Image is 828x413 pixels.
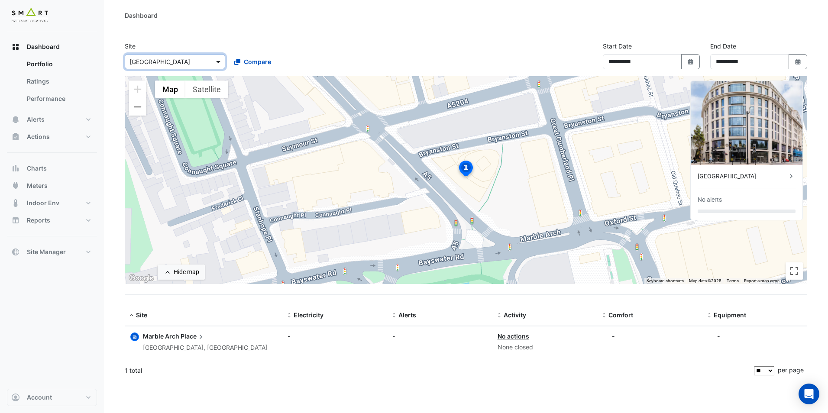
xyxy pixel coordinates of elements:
span: Meters [27,181,48,190]
app-icon: Alerts [11,115,20,124]
img: Marble Arch Place [691,81,802,165]
div: - [392,332,487,341]
span: Electricity [294,311,323,319]
span: per page [778,366,804,374]
img: site-pin-selected.svg [456,159,475,180]
div: Open Intercom Messenger [799,384,819,404]
app-icon: Dashboard [11,42,20,51]
span: Site [136,311,147,319]
button: Compare [229,54,277,69]
button: Zoom in [129,81,146,98]
button: Alerts [7,111,97,128]
div: No alerts [698,195,722,204]
button: Hide map [158,265,205,280]
button: Dashboard [7,38,97,55]
a: Report a map error [744,278,779,283]
span: Equipment [714,311,746,319]
button: Reports [7,212,97,229]
div: - [288,332,382,341]
app-icon: Meters [11,181,20,190]
span: Dashboard [27,42,60,51]
span: Reports [27,216,50,225]
span: Marble Arch [143,332,179,340]
label: Site [125,42,136,51]
fa-icon: Select Date [687,58,695,65]
span: Activity [504,311,526,319]
span: Actions [27,132,50,141]
fa-icon: Select Date [794,58,802,65]
button: Keyboard shortcuts [647,278,684,284]
span: Indoor Env [27,199,59,207]
img: Google [127,273,155,284]
button: Actions [7,128,97,145]
div: Hide map [174,268,199,277]
a: Terms (opens in new tab) [727,278,739,283]
span: Charts [27,164,47,173]
span: Account [27,393,52,402]
div: - [717,332,720,341]
button: Show street map [155,81,185,98]
button: Charts [7,160,97,177]
a: No actions [498,332,529,340]
div: - [612,332,615,341]
button: Show satellite imagery [185,81,228,98]
app-icon: Site Manager [11,248,20,256]
app-icon: Reports [11,216,20,225]
span: Map data ©2025 [689,278,721,283]
button: Toggle fullscreen view [786,262,803,280]
app-icon: Actions [11,132,20,141]
a: Open this area in Google Maps (opens a new window) [127,273,155,284]
button: Site Manager [7,243,97,261]
a: Performance [20,90,97,107]
span: Place [181,332,205,341]
a: Portfolio [20,55,97,73]
app-icon: Charts [11,164,20,173]
button: Meters [7,177,97,194]
span: Compare [244,57,271,66]
div: [GEOGRAPHIC_DATA], [GEOGRAPHIC_DATA] [143,343,268,353]
div: [GEOGRAPHIC_DATA] [698,172,787,181]
app-icon: Indoor Env [11,199,20,207]
button: Indoor Env [7,194,97,212]
label: End Date [710,42,736,51]
img: Company Logo [10,7,49,24]
div: None closed [498,342,592,352]
div: 1 total [125,360,752,381]
button: Account [7,389,97,406]
span: Site Manager [27,248,66,256]
span: Comfort [608,311,633,319]
button: Zoom out [129,98,146,116]
a: Ratings [20,73,97,90]
div: Dashboard [7,55,97,111]
span: Alerts [27,115,45,124]
span: Alerts [398,311,416,319]
div: Dashboard [125,11,158,20]
label: Start Date [603,42,632,51]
